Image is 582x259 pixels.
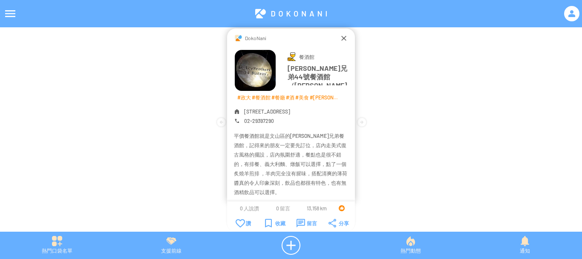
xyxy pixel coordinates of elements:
[328,219,349,227] div: 分享
[468,236,582,255] div: 通知
[288,64,347,85] p: [PERSON_NAME]兄弟44號餐酒館（[PERSON_NAME]餐坊）
[235,109,239,113] img: home.png
[297,219,317,227] div: 留言
[236,219,251,227] div: 讚
[240,205,259,211] span: 0 人說讚
[235,119,239,123] img: call.png
[245,34,266,42] p: DokoNani
[114,236,228,255] div: 支援前線
[276,205,290,211] span: 0 留言
[234,133,347,195] span: 平價餐酒館就是文山區的[PERSON_NAME]兄弟餐酒館，記得來的朋友一定要先訂位，店內走美式復古風格的擺設，店內氛圍舒適，餐點也是很不錯的，有排餐、義大利麵、燉飯可以選擇，點了一個炙燒羊煎排...
[307,205,327,211] span: 13,158 km
[244,108,290,114] span: [STREET_ADDRESS]
[234,34,242,42] img: Visruth.jpg not found
[265,219,285,227] div: 收藏
[235,50,276,91] img: Visruth.jpg not found
[244,118,274,124] span: 02-29397290
[288,52,296,61] img: bistro.svg
[299,52,346,61] p: 餐酒館
[237,94,340,100] p: #政大 #餐酒館 #餐廳 #酒 #美食 #[PERSON_NAME]餐坊 #[PERSON_NAME]兄弟44號餐[GEOGRAPHIC_DATA] #[GEOGRAPHIC_DATA] #政治...
[354,236,468,255] div: 熱門動態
